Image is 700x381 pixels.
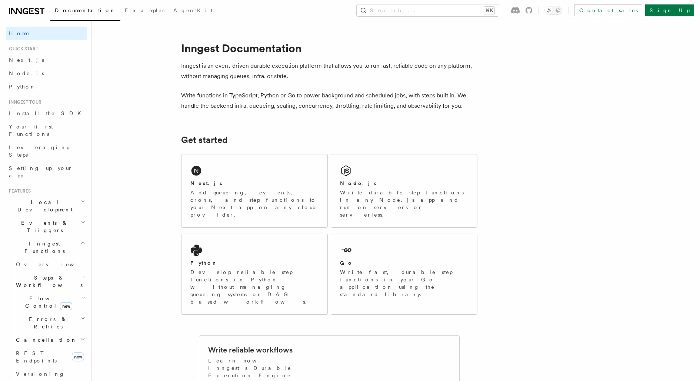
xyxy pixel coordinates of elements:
span: Home [9,30,30,37]
h2: Next.js [190,180,222,187]
button: Search...⌘K [357,4,499,16]
a: Versioning [13,367,87,381]
span: Events & Triggers [6,219,81,234]
a: Examples [120,2,169,20]
button: Flow Controlnew [13,292,87,313]
a: GoWrite fast, durable step functions in your Go application using the standard library. [331,234,477,315]
span: Inngest tour [6,99,41,105]
h2: Python [190,259,218,267]
a: Install the SDK [6,107,87,120]
span: Steps & Workflows [13,274,83,289]
a: REST Endpointsnew [13,347,87,367]
a: Next.js [6,53,87,67]
span: Inngest Functions [6,240,80,255]
a: Your first Functions [6,120,87,141]
span: Install the SDK [9,110,86,116]
span: Setting up your app [9,165,73,178]
p: Write fast, durable step functions in your Go application using the standard library. [340,268,468,298]
span: Quick start [6,46,38,52]
h2: Write reliable workflows [208,345,293,355]
a: Setting up your app [6,161,87,182]
p: Inngest is an event-driven durable execution platform that allows you to run fast, reliable code ... [181,61,477,81]
button: Events & Triggers [6,216,87,237]
span: Features [6,188,31,194]
span: Your first Functions [9,124,53,137]
span: Versioning [16,371,65,377]
span: Cancellation [13,336,77,344]
a: Next.jsAdd queueing, events, crons, and step functions to your Next app on any cloud provider. [181,154,328,228]
kbd: ⌘K [484,7,494,14]
span: Documentation [55,7,116,13]
span: Python [9,84,36,90]
button: Local Development [6,195,87,216]
span: Node.js [9,70,44,76]
p: Develop reliable step functions in Python without managing queueing systems or DAG based workflows. [190,268,319,305]
span: AgentKit [173,7,213,13]
a: Sign Up [645,4,694,16]
a: Python [6,80,87,93]
span: Local Development [6,198,81,213]
a: Node.jsWrite durable step functions in any Node.js app and run on servers or serverless. [331,154,477,228]
a: Node.js [6,67,87,80]
span: new [72,352,84,361]
span: Overview [16,261,92,267]
p: Write functions in TypeScript, Python or Go to power background and scheduled jobs, with steps bu... [181,90,477,111]
span: Leveraging Steps [9,144,71,158]
span: new [60,302,72,310]
span: Flow Control [13,295,81,310]
button: Cancellation [13,333,87,347]
button: Errors & Retries [13,313,87,333]
a: Leveraging Steps [6,141,87,161]
a: Contact sales [574,4,642,16]
p: Write durable step functions in any Node.js app and run on servers or serverless. [340,189,468,218]
span: REST Endpoints [16,350,57,364]
span: Errors & Retries [13,315,80,330]
span: Next.js [9,57,44,63]
h1: Inngest Documentation [181,41,477,55]
h2: Go [340,259,353,267]
a: PythonDevelop reliable step functions in Python without managing queueing systems or DAG based wo... [181,234,328,315]
a: AgentKit [169,2,217,20]
a: Overview [13,258,87,271]
h2: Node.js [340,180,377,187]
button: Toggle dark mode [544,6,562,15]
p: Add queueing, events, crons, and step functions to your Next app on any cloud provider. [190,189,319,218]
a: Documentation [50,2,120,21]
span: Examples [125,7,164,13]
button: Inngest Functions [6,237,87,258]
a: Home [6,27,87,40]
button: Steps & Workflows [13,271,87,292]
a: Get started [181,135,227,145]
